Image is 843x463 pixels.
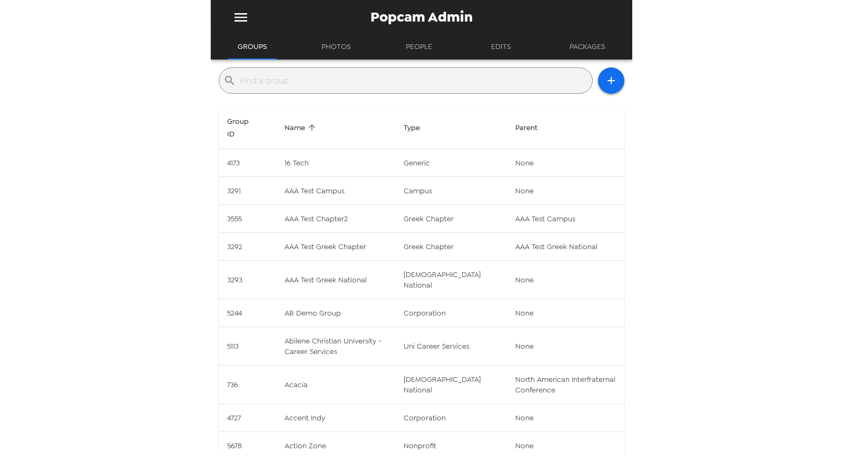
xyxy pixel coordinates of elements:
td: None [507,327,624,366]
td: None [507,177,624,205]
td: campus [395,177,507,205]
td: None [507,432,624,460]
td: Accent Indy [276,404,395,432]
span: Cannot sort by this property [515,121,551,134]
span: Popcam Admin [370,10,473,24]
td: 3555 [219,205,276,233]
td: 3292 [219,233,276,261]
td: None [507,404,624,432]
button: Packages [560,34,615,60]
td: None [507,299,624,327]
td: AAA Test Greek National [507,233,624,261]
td: 3293 [219,261,276,299]
td: North American Interfraternal Conference [507,366,624,404]
td: corporation [395,299,507,327]
td: AAA Test Greek National [276,261,395,299]
span: Sort [227,115,268,140]
td: greek chapter [395,205,507,233]
td: uni career services [395,327,507,366]
button: Groups [228,34,277,60]
td: AAA Test Greek Chapter [276,233,395,261]
td: 5678 [219,432,276,460]
td: AB Demo Group [276,299,395,327]
td: Abilene Christian University - Career Services [276,327,395,366]
td: AAA Test Campus [507,205,624,233]
td: [DEMOGRAPHIC_DATA] national [395,261,507,299]
input: Find a group [240,72,588,89]
td: corporation [395,404,507,432]
span: Sort [404,121,434,134]
td: generic [395,149,507,177]
td: 16 Tech [276,149,395,177]
span: Sort [285,121,319,134]
td: 5244 [219,299,276,327]
td: None [507,261,624,299]
button: Photos [312,34,360,60]
td: greek chapter [395,233,507,261]
td: AAA Test Campus [276,177,395,205]
button: People [395,34,443,60]
td: 4173 [219,149,276,177]
td: Action Zone [276,432,395,460]
td: [DEMOGRAPHIC_DATA] national [395,366,507,404]
td: Acacia [276,366,395,404]
td: None [507,149,624,177]
td: nonprofit [395,432,507,460]
td: 3291 [219,177,276,205]
td: 5113 [219,327,276,366]
td: AAA Test Chapter2 [276,205,395,233]
button: Edits [477,34,525,60]
td: 4727 [219,404,276,432]
td: 736 [219,366,276,404]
